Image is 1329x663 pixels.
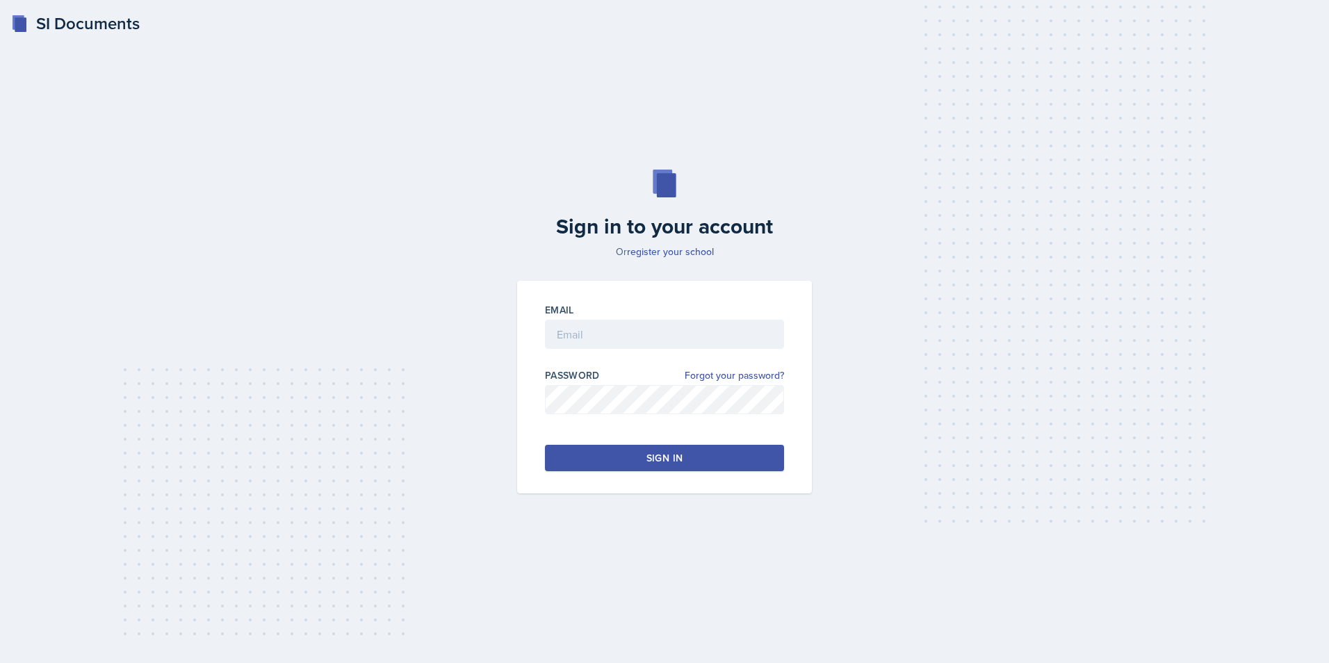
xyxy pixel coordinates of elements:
[509,245,820,259] p: Or
[627,245,714,259] a: register your school
[685,368,784,383] a: Forgot your password?
[545,320,784,349] input: Email
[509,214,820,239] h2: Sign in to your account
[545,303,574,317] label: Email
[11,11,140,36] a: SI Documents
[545,445,784,471] button: Sign in
[646,451,683,465] div: Sign in
[545,368,600,382] label: Password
